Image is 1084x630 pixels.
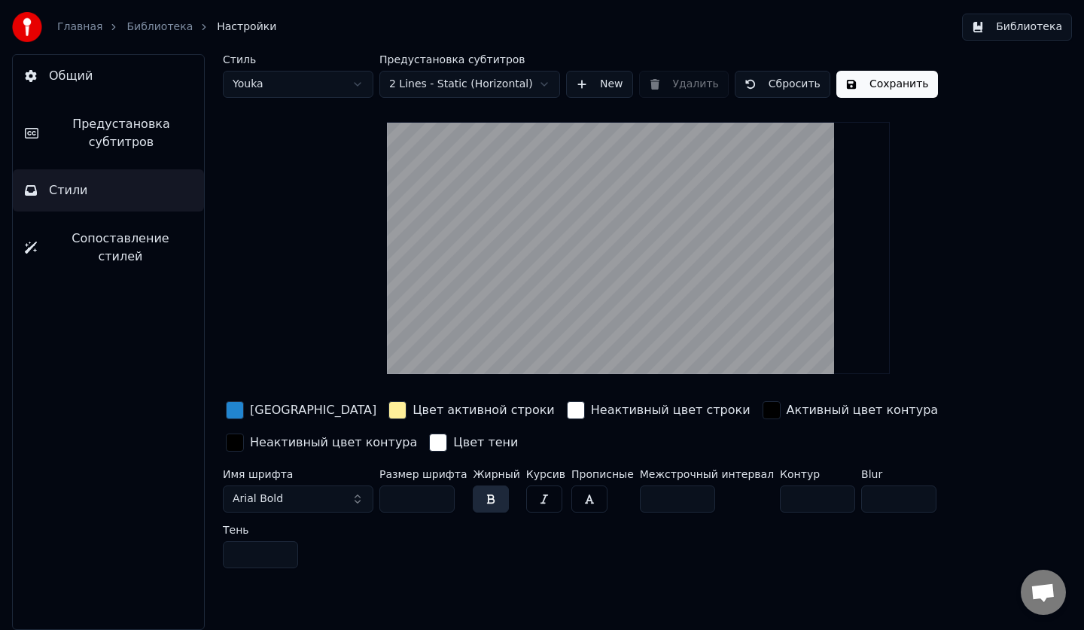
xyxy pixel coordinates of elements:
[760,398,942,422] button: Активный цвет контура
[250,401,376,419] div: [GEOGRAPHIC_DATA]
[591,401,751,419] div: Неактивный цвет строки
[566,71,633,98] button: New
[780,469,855,479] label: Контур
[861,469,936,479] label: Blur
[564,398,754,422] button: Неактивный цвет строки
[57,20,102,35] a: Главная
[379,469,467,479] label: Размер шрифта
[223,431,420,455] button: Неактивный цвет контура
[57,20,276,35] nav: breadcrumb
[12,12,42,42] img: youka
[223,54,373,65] label: Стиль
[13,55,204,97] button: Общий
[49,230,192,266] span: Сопоставление стилей
[526,469,565,479] label: Курсив
[787,401,939,419] div: Активный цвет контура
[49,67,93,85] span: Общий
[962,14,1072,41] button: Библиотека
[13,103,204,163] button: Предустановка субтитров
[223,398,379,422] button: [GEOGRAPHIC_DATA]
[385,398,558,422] button: Цвет активной строки
[217,20,276,35] span: Настройки
[1021,570,1066,615] div: Открытый чат
[379,54,560,65] label: Предустановка субтитров
[126,20,193,35] a: Библиотека
[250,434,417,452] div: Неактивный цвет контура
[13,169,204,212] button: Стили
[13,218,204,278] button: Сопоставление стилей
[640,469,774,479] label: Межстрочный интервал
[50,115,192,151] span: Предустановка субтитров
[233,492,283,507] span: Arial Bold
[473,469,519,479] label: Жирный
[223,525,298,535] label: Тень
[413,401,555,419] div: Цвет активной строки
[223,469,373,479] label: Имя шрифта
[836,71,938,98] button: Сохранить
[735,71,830,98] button: Сбросить
[453,434,518,452] div: Цвет тени
[571,469,634,479] label: Прописные
[426,431,521,455] button: Цвет тени
[49,181,88,199] span: Стили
